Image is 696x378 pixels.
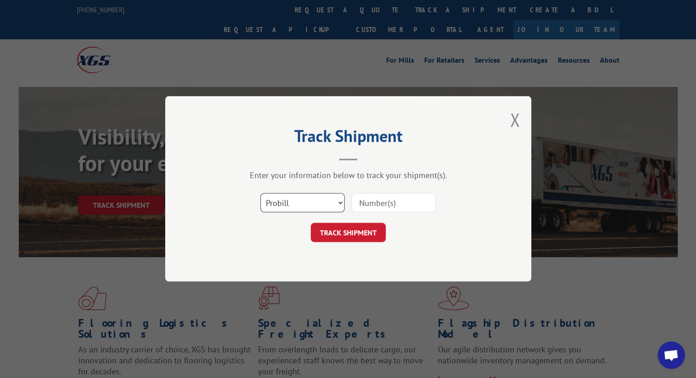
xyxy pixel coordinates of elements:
div: Enter your information below to track your shipment(s). [211,170,486,181]
button: Close modal [510,108,520,132]
input: Number(s) [351,194,436,213]
h2: Track Shipment [211,130,486,147]
button: TRACK SHIPMENT [311,223,386,243]
div: Open chat [658,341,685,369]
